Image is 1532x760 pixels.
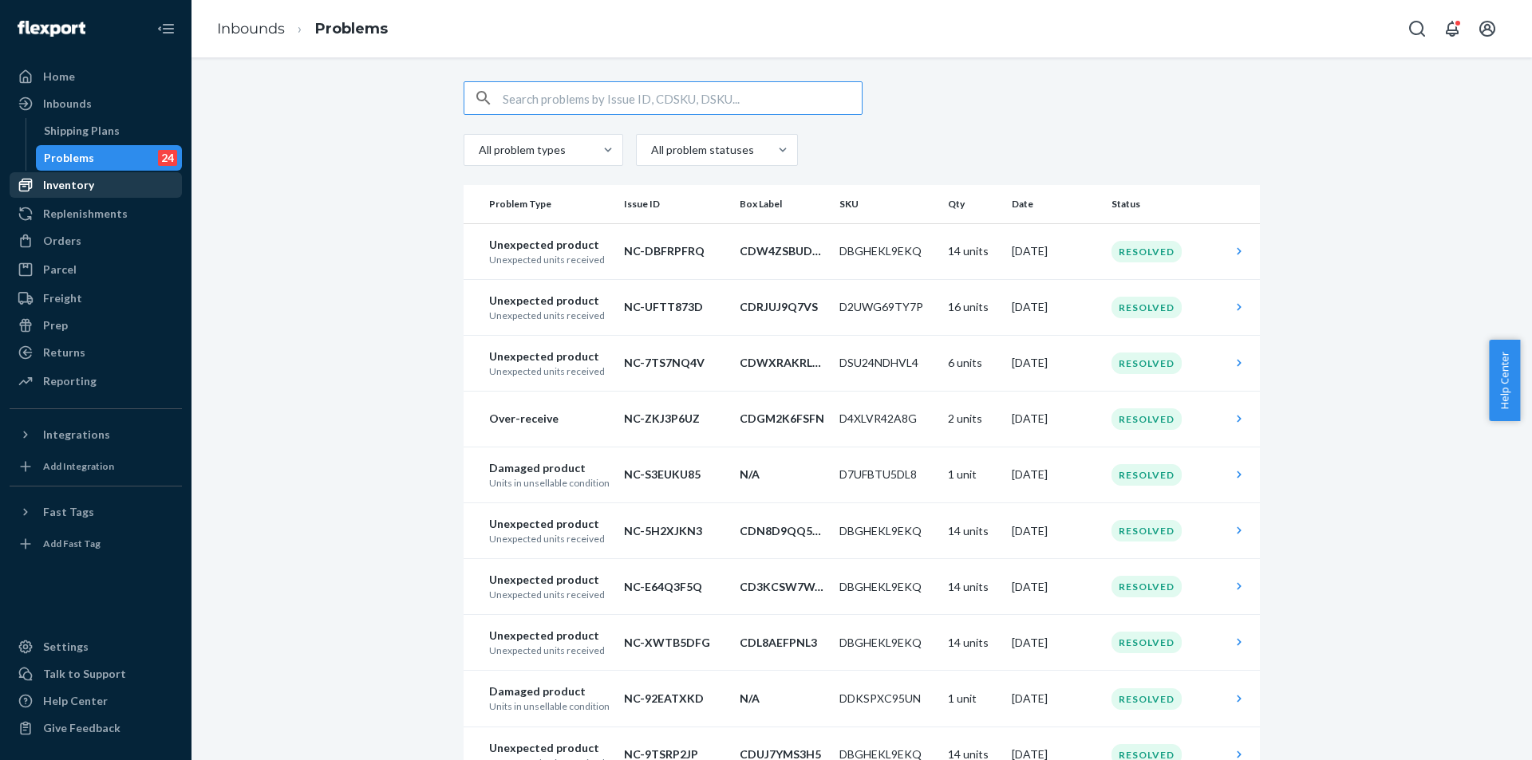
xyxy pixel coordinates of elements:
[10,368,182,394] a: Reporting
[1005,503,1105,559] td: [DATE]
[489,348,611,364] p: Unexpected product
[10,454,182,479] a: Add Integration
[624,467,727,482] p: NC-S3EUKU85
[1489,340,1520,421] button: Help Center
[489,460,611,476] p: Damaged product
[942,559,1005,615] td: 14 units
[833,559,942,615] td: DBGHEKL9EKQ
[1111,576,1182,597] div: Resolved
[43,693,108,709] div: Help Center
[833,447,942,502] td: D7UFBTU5DL8
[489,253,611,266] p: Unexpected units received
[650,142,651,158] input: All problem statuses
[833,185,942,223] th: SKU
[150,13,182,45] button: Close Navigation
[1111,520,1182,541] div: Resolved
[43,69,75,85] div: Home
[489,364,611,378] p: Unexpected units received
[503,82,862,114] input: Search problems by Issue ID, CDSKU, DSKU...
[44,123,120,139] div: Shipping Plans
[43,345,85,360] div: Returns
[10,285,182,311] a: Freight
[10,64,182,89] a: Home
[1005,335,1105,391] td: [DATE]
[833,391,942,447] td: D4XLVR42A8G
[740,243,827,259] p: CDW4ZSBUDML
[624,299,727,315] p: NC-UFTT873D
[204,6,401,53] ol: breadcrumbs
[942,391,1005,447] td: 2 units
[740,523,827,539] p: CDN8D9QQ5YK
[1005,559,1105,615] td: [DATE]
[464,185,618,223] th: Problem Type
[1111,632,1182,653] div: Resolved
[10,715,182,741] button: Give Feedback
[833,503,942,559] td: DBGHEKL9EKQ
[489,476,611,490] p: Units in unsellable condition
[618,185,733,223] th: Issue ID
[43,233,81,249] div: Orders
[1401,13,1433,45] button: Open Search Box
[1005,185,1105,223] th: Date
[1111,688,1182,710] div: Resolved
[833,335,942,391] td: DSU24NDHVL4
[18,21,85,37] img: Flexport logo
[43,96,92,112] div: Inbounds
[315,20,388,37] a: Problems
[10,340,182,365] a: Returns
[942,185,1005,223] th: Qty
[489,740,611,756] p: Unexpected product
[489,532,611,545] p: Unexpected units received
[740,355,827,371] p: CDWXRAKRLNH
[10,172,182,198] a: Inventory
[43,639,89,655] div: Settings
[489,628,611,644] p: Unexpected product
[1005,391,1105,447] td: [DATE]
[942,279,1005,335] td: 16 units
[1111,241,1182,262] div: Resolved
[489,644,611,657] p: Unexpected units received
[489,411,611,427] p: Over-receive
[489,572,611,588] p: Unexpected product
[43,373,97,389] div: Reporting
[1105,185,1225,223] th: Status
[1005,615,1105,671] td: [DATE]
[489,516,611,532] p: Unexpected product
[489,699,611,713] p: Units in unsellable condition
[942,615,1005,671] td: 14 units
[43,206,128,222] div: Replenishments
[740,411,827,427] p: CDGM2K6FSFN
[158,150,177,166] div: 24
[624,691,727,707] p: NC-92EATXKD
[43,317,68,333] div: Prep
[43,504,94,520] div: Fast Tags
[10,688,182,714] a: Help Center
[1005,223,1105,279] td: [DATE]
[10,201,182,226] a: Replenishments
[624,579,727,595] p: NC-E64Q3F5Q
[740,299,827,315] p: CDRJUJ9Q7VS
[1436,13,1468,45] button: Open notifications
[489,588,611,601] p: Unexpected units received
[10,422,182,447] button: Integrations
[10,661,182,687] a: Talk to Support
[740,467,827,482] p: N/A
[1005,671,1105,727] td: [DATE]
[43,720,120,736] div: Give Feedback
[10,499,182,525] button: Fast Tags
[43,290,82,306] div: Freight
[489,293,611,309] p: Unexpected product
[477,142,479,158] input: All problem types
[44,150,94,166] div: Problems
[489,237,611,253] p: Unexpected product
[1111,408,1182,430] div: Resolved
[43,262,77,278] div: Parcel
[942,671,1005,727] td: 1 unit
[489,309,611,322] p: Unexpected units received
[624,523,727,539] p: NC-5H2XJKN3
[1005,447,1105,502] td: [DATE]
[833,615,942,671] td: DBGHEKL9EKQ
[833,671,942,727] td: DDKSPXC95UN
[833,223,942,279] td: DBGHEKL9EKQ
